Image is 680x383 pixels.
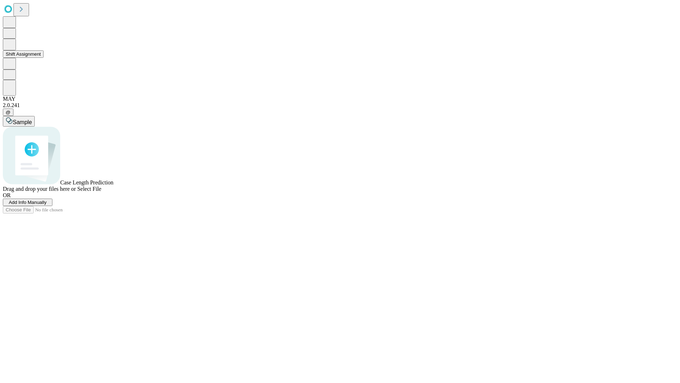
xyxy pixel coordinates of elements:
[3,96,677,102] div: MAY
[77,186,101,192] span: Select File
[3,116,35,127] button: Sample
[13,119,32,125] span: Sample
[3,109,13,116] button: @
[3,186,76,192] span: Drag and drop your files here or
[60,179,113,185] span: Case Length Prediction
[9,200,47,205] span: Add Info Manually
[3,199,52,206] button: Add Info Manually
[3,192,11,198] span: OR
[6,110,11,115] span: @
[3,50,44,58] button: Shift Assignment
[3,102,677,109] div: 2.0.241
